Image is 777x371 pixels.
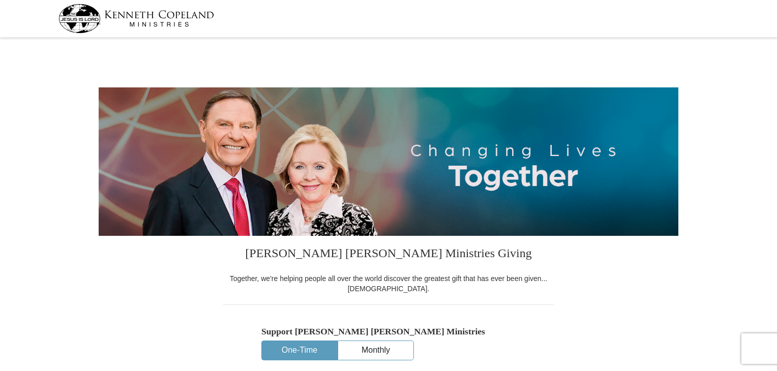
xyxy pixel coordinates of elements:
div: Together, we're helping people all over the world discover the greatest gift that has ever been g... [223,273,554,294]
img: kcm-header-logo.svg [58,4,214,33]
h5: Support [PERSON_NAME] [PERSON_NAME] Ministries [261,326,516,337]
h3: [PERSON_NAME] [PERSON_NAME] Ministries Giving [223,236,554,273]
button: Monthly [338,341,413,360]
button: One-Time [262,341,337,360]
